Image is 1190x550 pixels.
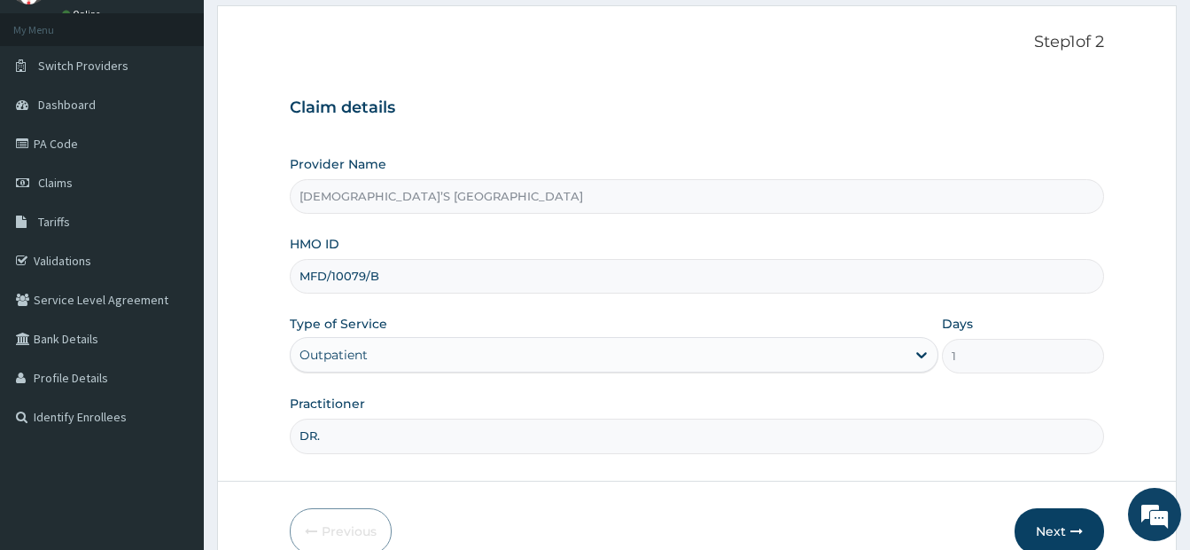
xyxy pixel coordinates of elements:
input: Enter HMO ID [290,259,1104,294]
p: Step 1 of 2 [290,33,1104,52]
span: Dashboard [38,97,96,113]
label: Practitioner [290,395,365,412]
img: d_794563401_company_1708531726252_794563401 [33,89,72,133]
span: Tariffs [38,214,70,230]
label: HMO ID [290,235,339,253]
label: Type of Service [290,315,387,333]
span: We're online! [103,163,245,342]
div: Outpatient [299,346,368,364]
label: Days [942,315,973,333]
div: Chat with us now [92,99,298,122]
a: Online [62,8,105,20]
textarea: Type your message and hit 'Enter' [9,364,338,426]
div: Minimize live chat window [291,9,333,51]
input: Enter Name [290,419,1104,453]
span: Switch Providers [38,58,128,74]
span: Claims [38,175,73,191]
h3: Claim details [290,98,1104,118]
label: Provider Name [290,155,386,173]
